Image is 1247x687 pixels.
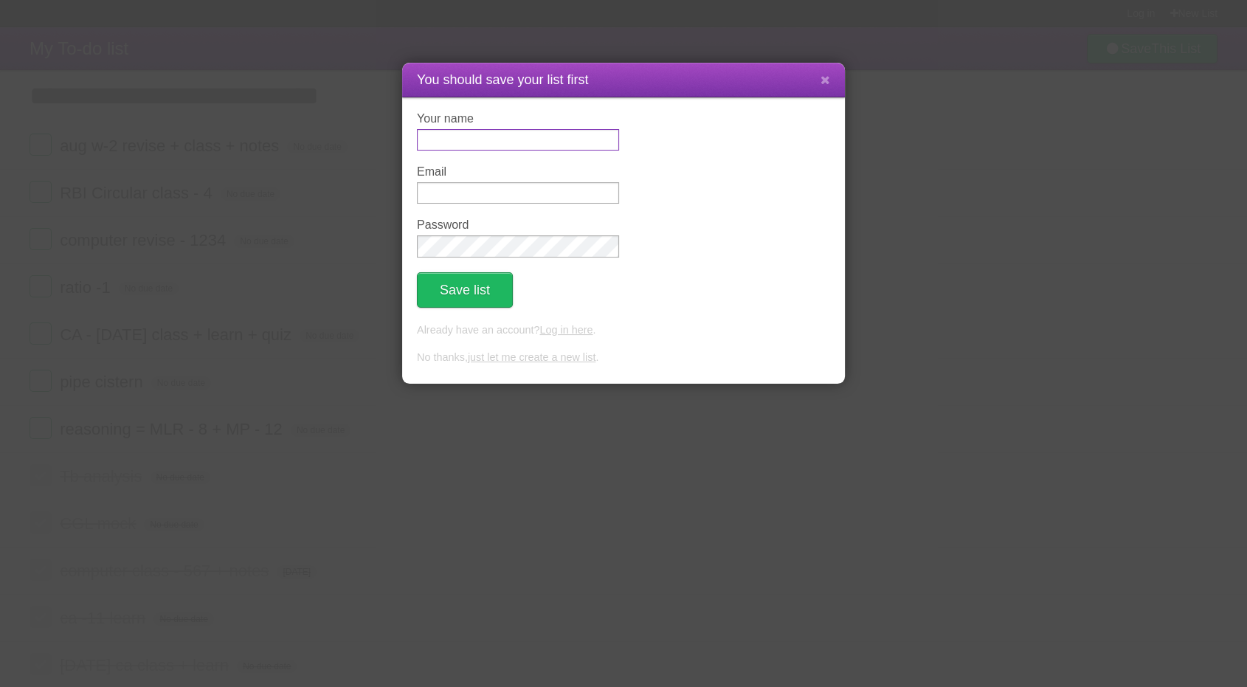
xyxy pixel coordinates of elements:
button: Save list [417,272,513,308]
label: Email [417,165,619,179]
p: Already have an account? . [417,322,830,339]
p: No thanks, . [417,350,830,366]
label: Password [417,218,619,232]
a: just let me create a new list [468,351,596,363]
label: Your name [417,112,619,125]
a: Log in here [539,324,593,336]
h1: You should save your list first [417,70,830,90]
